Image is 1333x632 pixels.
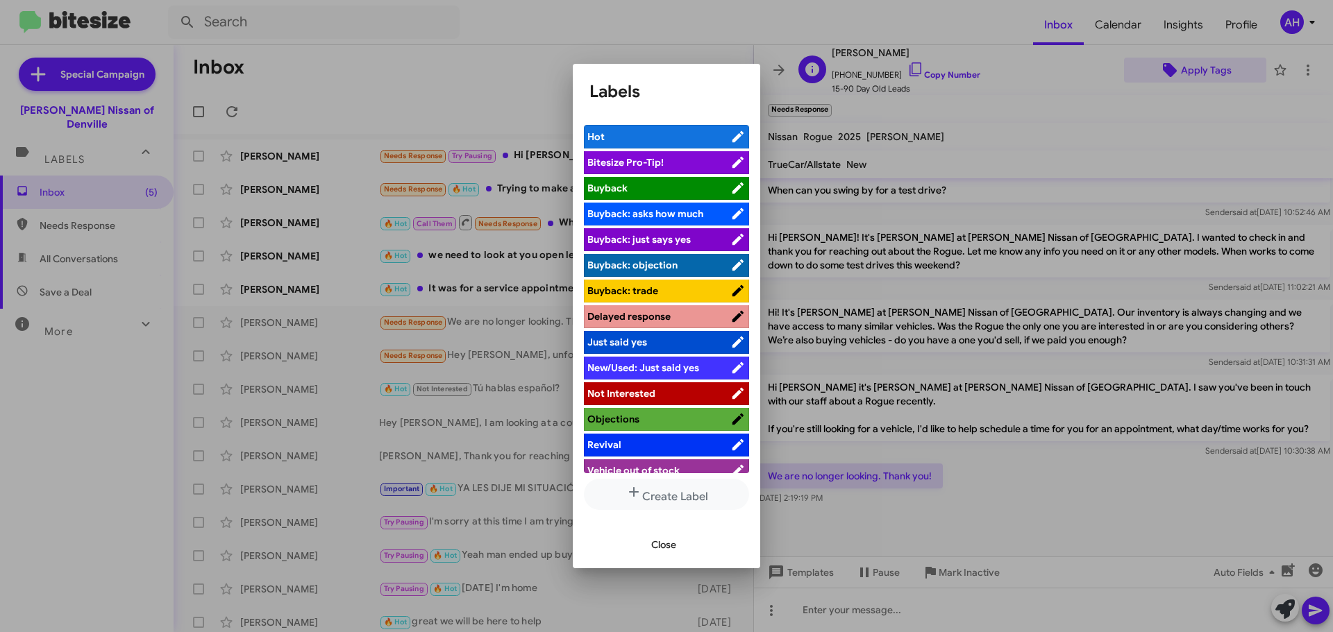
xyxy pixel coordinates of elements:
span: Not Interested [587,387,655,400]
span: Buyback: asks how much [587,207,703,220]
span: Buyback: objection [587,259,678,271]
span: Revival [587,438,621,451]
span: Buyback: trade [587,284,658,297]
span: Objections [587,413,639,425]
span: Bitesize Pro-Tip! [587,156,664,169]
button: Close [640,532,687,557]
span: New/Used: Just said yes [587,361,699,374]
span: Close [651,532,676,557]
span: Delayed response [587,310,671,323]
span: Vehicle out of stock [587,464,680,477]
h1: Labels [589,80,744,103]
span: Just said yes [587,336,647,348]
span: Hot [587,130,605,143]
button: Create Label [584,479,749,510]
span: Buyback [587,182,628,194]
span: Buyback: just says yes [587,233,691,246]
